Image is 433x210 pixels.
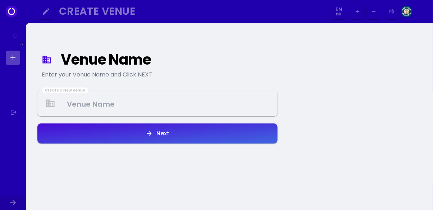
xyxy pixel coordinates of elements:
button: Next [37,123,278,144]
input: Venue Name [38,93,277,114]
button: Create Venue [56,4,329,20]
div: Enter your Venue Name and Click NEXT [42,70,273,79]
img: Image [415,6,426,17]
img: Image [401,6,413,17]
div: Venue Name [61,53,270,66]
div: Create Venue [59,7,322,15]
div: Next [153,131,169,136]
div: Create a New Venue [42,88,88,93]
